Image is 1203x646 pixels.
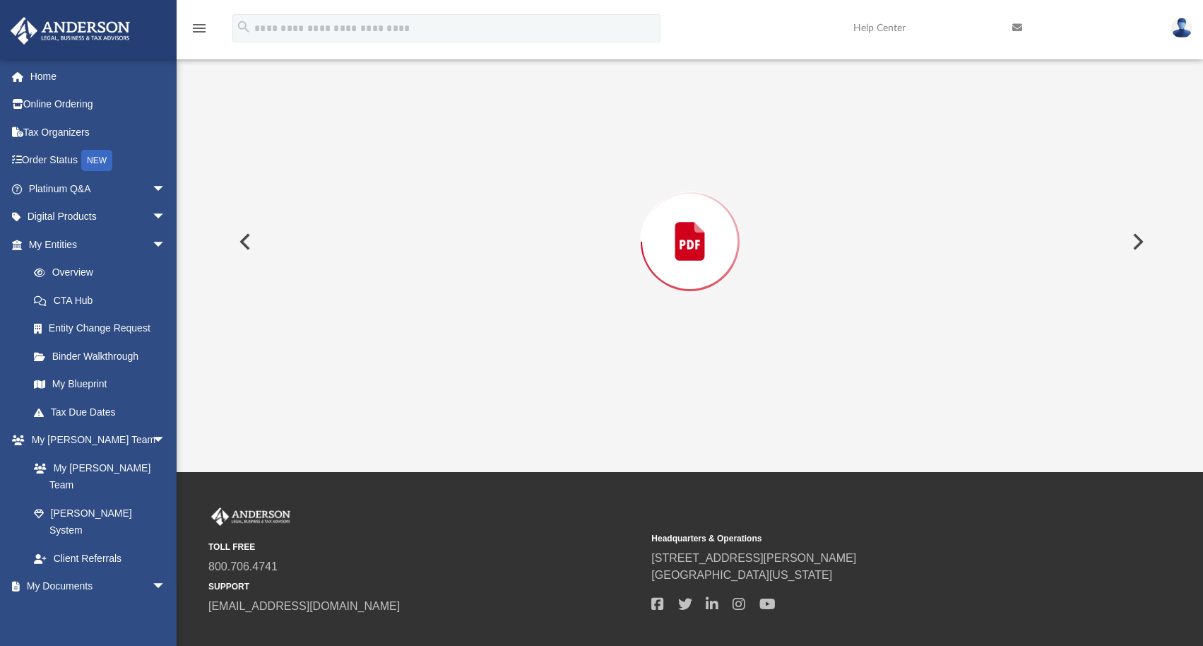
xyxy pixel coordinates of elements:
button: Next File [1121,222,1152,262]
button: Previous File [228,222,259,262]
span: arrow_drop_down [152,203,180,232]
a: [STREET_ADDRESS][PERSON_NAME] [651,552,856,564]
a: [GEOGRAPHIC_DATA][US_STATE] [651,569,832,581]
a: Client Referrals [20,544,180,572]
a: Tax Due Dates [20,398,187,426]
a: Binder Walkthrough [20,342,187,370]
a: Home [10,62,187,90]
small: TOLL FREE [208,541,641,553]
a: CTA Hub [20,286,187,315]
a: My [PERSON_NAME] Teamarrow_drop_down [10,426,180,454]
a: Overview [20,259,187,287]
small: SUPPORT [208,580,641,593]
div: Preview [228,22,1152,424]
a: Order StatusNEW [10,146,187,175]
div: NEW [81,150,112,171]
a: [PERSON_NAME] System [20,499,180,544]
span: arrow_drop_down [152,426,180,455]
img: User Pic [1171,18,1192,38]
small: Headquarters & Operations [651,532,1084,545]
a: My Documentsarrow_drop_down [10,572,180,601]
a: Tax Organizers [10,118,187,146]
a: [EMAIL_ADDRESS][DOMAIN_NAME] [208,600,400,612]
i: menu [191,20,208,37]
a: Platinum Q&Aarrow_drop_down [10,175,187,203]
a: My Entitiesarrow_drop_down [10,230,187,259]
i: search [236,19,251,35]
img: Anderson Advisors Platinum Portal [208,507,293,526]
a: menu [191,27,208,37]
a: My Blueprint [20,370,180,399]
a: 800.706.4741 [208,560,278,572]
a: My [PERSON_NAME] Team [20,454,173,499]
a: Online Ordering [10,90,187,119]
a: Entity Change Request [20,315,187,343]
img: Anderson Advisors Platinum Portal [6,17,134,45]
span: arrow_drop_down [152,175,180,204]
span: arrow_drop_down [152,230,180,259]
span: arrow_drop_down [152,572,180,601]
a: Digital Productsarrow_drop_down [10,203,187,231]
